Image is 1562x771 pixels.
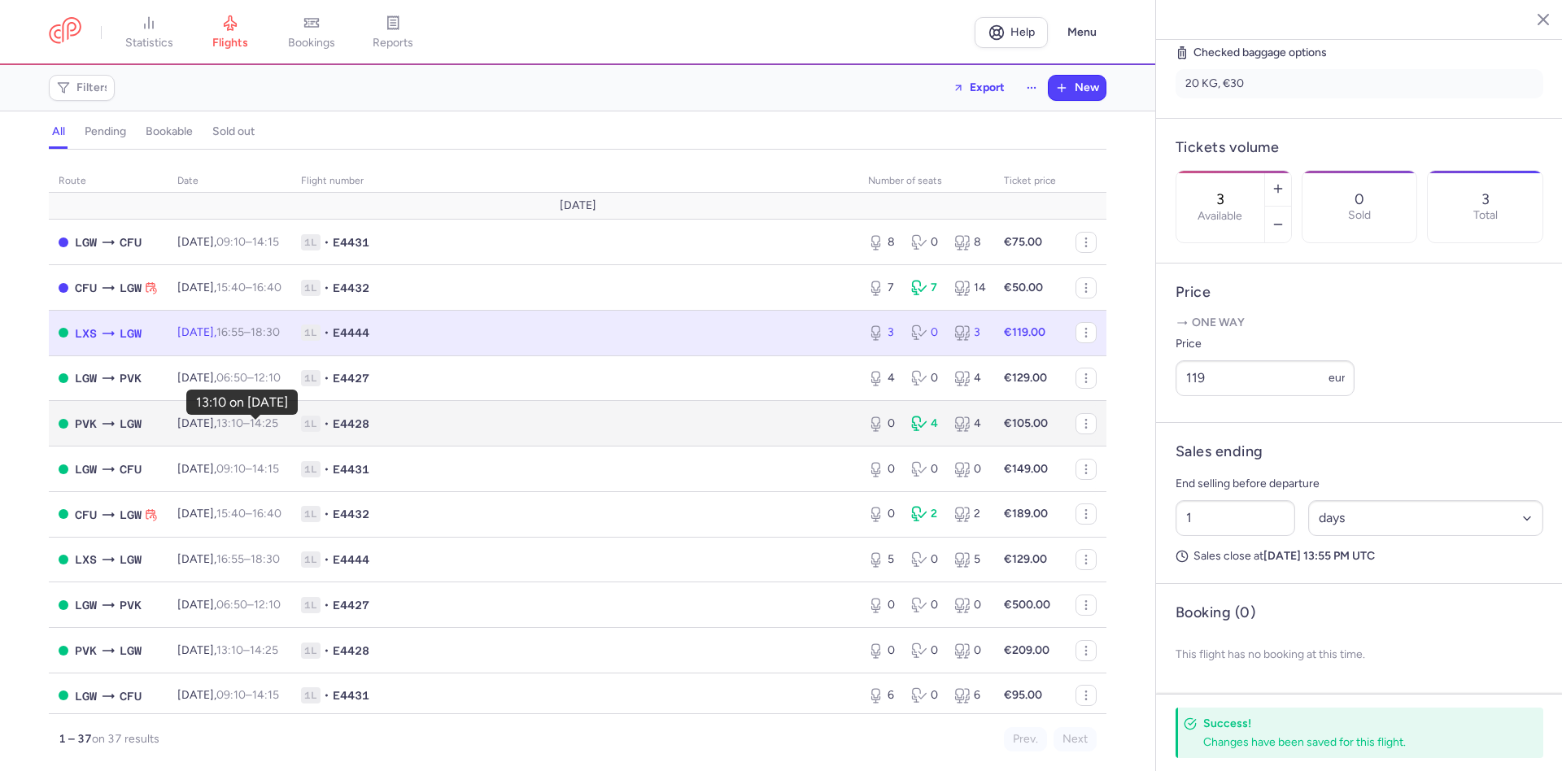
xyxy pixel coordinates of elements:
div: 0 [911,234,941,250]
time: 14:15 [252,688,279,702]
p: Total [1473,209,1498,222]
time: 16:40 [252,507,281,521]
span: 1L [301,370,321,386]
div: 0 [868,642,898,659]
th: Ticket price [994,169,1066,194]
div: 2 [954,506,984,522]
div: 0 [911,642,941,659]
span: • [324,234,329,250]
span: • [324,461,329,477]
time: 09:10 [216,688,246,702]
h4: pending [85,124,126,139]
time: 15:40 [216,281,246,294]
strong: €209.00 [1004,643,1049,657]
span: 1L [301,234,321,250]
div: 0 [868,461,898,477]
time: 14:25 [250,416,278,430]
div: 0 [868,597,898,613]
span: on 37 results [92,732,159,746]
span: [DATE], [177,235,279,249]
time: 13:10 [216,643,243,657]
span: reports [373,36,413,50]
span: 1L [301,325,321,341]
time: 09:10 [216,462,246,476]
time: 06:50 [216,598,247,612]
h4: Success! [1203,716,1507,731]
div: 0 [911,687,941,703]
span: • [324,551,329,568]
p: Sold [1348,209,1371,222]
span: 1L [301,597,321,613]
a: Help [975,17,1048,48]
div: 0 [911,551,941,568]
time: 06:50 [216,371,247,385]
div: 8 [954,234,984,250]
span: CFU [120,687,142,705]
span: LGW [75,233,97,251]
p: One way [1176,315,1543,331]
div: 14 [954,280,984,296]
div: 4 [954,370,984,386]
time: 13:10 [216,416,243,430]
span: LGW [75,596,97,614]
span: • [324,642,329,659]
strong: €75.00 [1004,235,1042,249]
button: Filters [50,76,114,100]
li: 20 KG, €30 [1176,69,1543,98]
span: [DATE], [177,462,279,476]
time: 18:30 [251,552,280,566]
span: – [216,416,278,430]
span: • [324,506,329,522]
span: – [216,325,280,339]
p: End selling before departure [1176,474,1543,494]
span: PVK [120,596,142,614]
span: E4428 [333,416,369,432]
span: E4431 [333,234,369,250]
button: Menu [1058,17,1106,48]
span: LGW [120,642,142,660]
h4: sold out [212,124,255,139]
span: 1L [301,416,321,432]
div: 4 [911,416,941,432]
div: 7 [868,280,898,296]
a: CitizenPlane red outlined logo [49,17,81,47]
time: 16:40 [252,281,281,294]
span: LGW [120,506,142,524]
button: New [1049,76,1106,100]
span: – [216,235,279,249]
th: number of seats [858,169,994,194]
span: LGW [120,415,142,433]
p: Sales close at [1176,549,1543,564]
strong: €149.00 [1004,462,1048,476]
span: PVK [75,415,97,433]
div: 6 [954,687,984,703]
span: • [324,280,329,296]
span: E4427 [333,597,369,613]
div: 5 [868,551,898,568]
h4: Tickets volume [1176,138,1543,157]
span: – [216,552,280,566]
button: Next [1054,727,1097,751]
span: [DATE], [177,552,280,566]
span: E4428 [333,642,369,659]
time: 14:15 [252,235,279,249]
span: Export [970,81,1005,94]
div: 4 [954,416,984,432]
time: 14:25 [250,643,278,657]
th: date [168,169,291,194]
time: 18:30 [251,325,280,339]
time: 12:10 [254,598,281,612]
div: 0 [954,597,984,613]
strong: €50.00 [1004,281,1043,294]
span: Help [1010,26,1035,38]
p: 3 [1481,191,1490,207]
time: 09:10 [216,235,246,249]
span: LGW [120,279,142,297]
span: [DATE], [177,688,279,702]
div: Changes have been saved for this flight. [1203,734,1507,750]
span: LXS [75,551,97,568]
span: CFU [120,460,142,478]
span: – [216,462,279,476]
span: [DATE], [177,416,278,430]
a: reports [352,15,434,50]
